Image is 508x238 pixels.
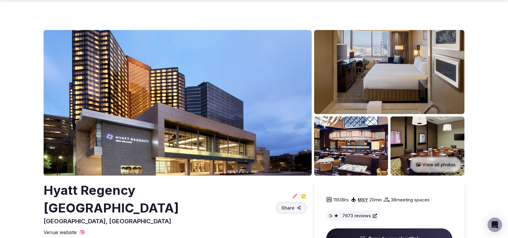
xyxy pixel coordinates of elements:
a: MSY [358,197,368,203]
button: Share [276,202,307,214]
a: |7673 reviews [329,213,377,219]
div: Open Intercom Messenger [488,218,502,232]
span: Venue website [44,229,77,236]
img: Venue gallery photo [314,116,388,176]
span: 20 min [369,197,382,203]
img: Venue cover photo [44,30,312,176]
span: 7673 reviews [342,213,371,219]
span: 38 meeting spaces [391,197,430,203]
img: Venue gallery photo [390,116,464,176]
span: | [340,213,341,219]
a: Venue website [44,229,85,236]
span: Share [281,205,294,211]
span: [GEOGRAPHIC_DATA], [GEOGRAPHIC_DATA] [44,218,171,225]
span: 1193 Brs [333,197,349,203]
button: View all photos [410,157,461,173]
img: Venue gallery photo [314,30,464,114]
h2: Hyatt Regency [GEOGRAPHIC_DATA] [44,182,273,217]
